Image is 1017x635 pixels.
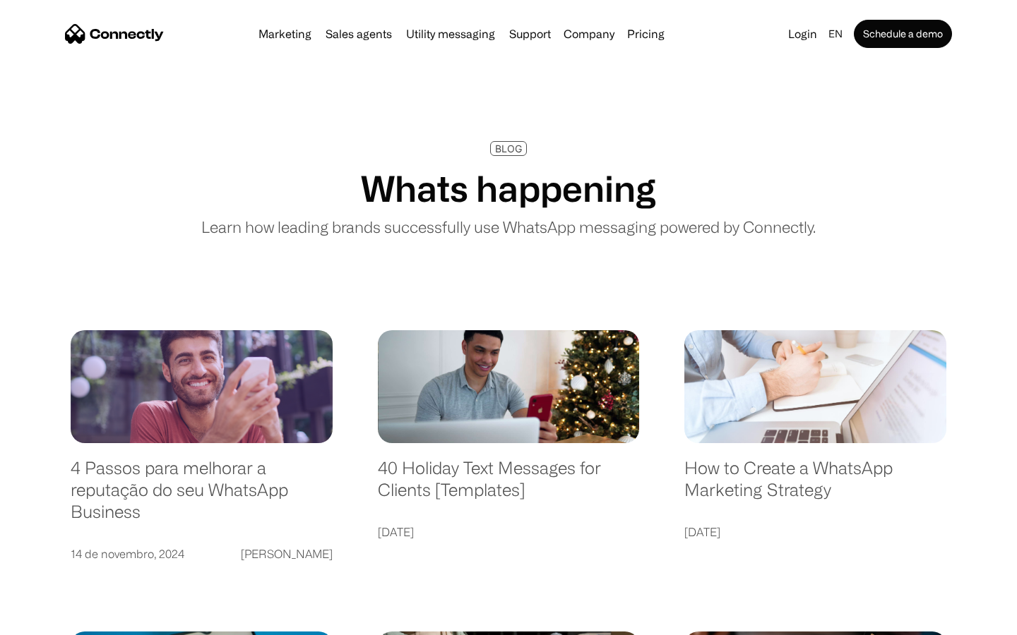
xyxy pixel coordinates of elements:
div: [PERSON_NAME] [241,544,333,564]
div: en [828,24,843,44]
a: Sales agents [320,28,398,40]
a: 40 Holiday Text Messages for Clients [Templates] [378,457,640,514]
p: Learn how leading brands successfully use WhatsApp messaging powered by Connectly. [201,215,816,238]
a: How to Create a WhatsApp Marketing Strategy [684,457,946,514]
a: 4 Passos para melhorar a reputação do seu WhatsApp Business [71,457,333,536]
a: Support [504,28,557,40]
div: Company [564,24,614,44]
a: Schedule a demo [854,20,952,48]
a: Login [783,24,823,44]
ul: Language list [28,610,85,630]
div: [DATE] [378,522,414,542]
a: Marketing [253,28,317,40]
aside: Language selected: English [14,610,85,630]
h1: Whats happening [361,167,656,210]
a: Pricing [621,28,670,40]
div: [DATE] [684,522,720,542]
a: Utility messaging [400,28,501,40]
div: BLOG [495,143,522,154]
div: 14 de novembro, 2024 [71,544,184,564]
